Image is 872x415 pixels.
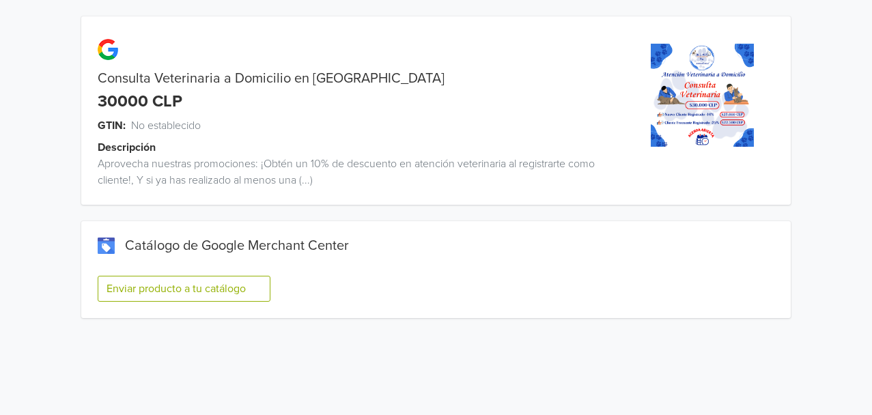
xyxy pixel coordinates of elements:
button: Enviar producto a tu catálogo [98,276,270,302]
div: 30000 CLP [98,92,182,112]
div: Aprovecha nuestras promociones: ¡Obtén un 10% de descuento en atención veterinaria al registrarte... [81,156,613,188]
span: GTIN: [98,117,126,134]
img: product_image [651,44,754,147]
div: Consulta Veterinaria a Domicilio en [GEOGRAPHIC_DATA] [81,70,613,87]
div: Catálogo de Google Merchant Center [98,238,774,254]
span: No establecido [131,117,201,134]
div: Descripción [98,139,630,156]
